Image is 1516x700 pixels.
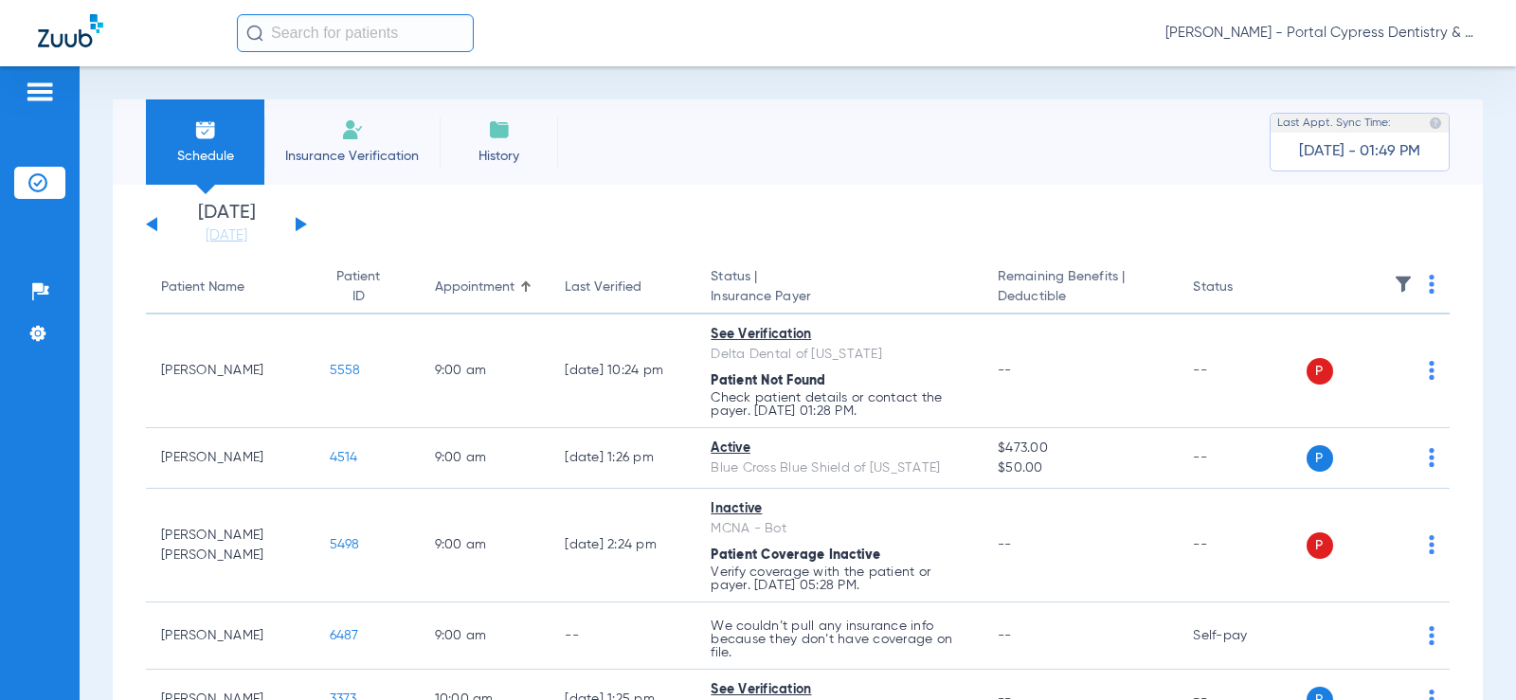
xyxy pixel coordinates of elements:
[237,14,474,52] input: Search for patients
[330,267,388,307] div: Patient ID
[194,118,217,141] img: Schedule
[711,287,967,307] span: Insurance Payer
[695,261,983,314] th: Status |
[998,439,1163,458] span: $473.00
[330,538,360,551] span: 5498
[711,619,967,659] p: We couldn’t pull any insurance info because they don’t have coverage on file.
[161,278,299,297] div: Patient Name
[1307,445,1333,472] span: P
[711,374,825,387] span: Patient Not Found
[25,81,55,103] img: hamburger-icon
[711,439,967,458] div: Active
[38,14,103,47] img: Zuub Logo
[420,428,550,489] td: 9:00 AM
[279,147,425,166] span: Insurance Verification
[998,458,1163,478] span: $50.00
[1178,428,1306,489] td: --
[246,25,263,42] img: Search Icon
[711,548,880,562] span: Patient Coverage Inactive
[1178,261,1306,314] th: Status
[565,278,680,297] div: Last Verified
[711,345,967,365] div: Delta Dental of [US_STATE]
[1178,602,1306,670] td: Self-pay
[711,325,967,345] div: See Verification
[711,519,967,539] div: MCNA - Bot
[983,261,1178,314] th: Remaining Benefits |
[1429,117,1442,130] img: last sync help info
[998,287,1163,307] span: Deductible
[146,314,315,428] td: [PERSON_NAME]
[998,364,1012,377] span: --
[711,565,967,592] p: Verify coverage with the patient or payer. [DATE] 05:28 PM.
[550,428,695,489] td: [DATE] 1:26 PM
[711,499,967,519] div: Inactive
[1429,535,1435,554] img: group-dot-blue.svg
[711,458,967,478] div: Blue Cross Blue Shield of [US_STATE]
[161,278,244,297] div: Patient Name
[420,489,550,602] td: 9:00 AM
[330,629,359,642] span: 6487
[420,314,550,428] td: 9:00 AM
[160,147,250,166] span: Schedule
[146,489,315,602] td: [PERSON_NAME] [PERSON_NAME]
[330,364,361,377] span: 5558
[170,226,283,245] a: [DATE]
[1429,275,1435,294] img: group-dot-blue.svg
[488,118,511,141] img: History
[550,489,695,602] td: [DATE] 2:24 PM
[420,602,550,670] td: 9:00 AM
[435,278,535,297] div: Appointment
[1307,532,1333,559] span: P
[1307,358,1333,385] span: P
[550,314,695,428] td: [DATE] 10:24 PM
[1394,275,1413,294] img: filter.svg
[170,204,283,245] li: [DATE]
[1299,142,1420,161] span: [DATE] - 01:49 PM
[146,602,315,670] td: [PERSON_NAME]
[711,680,967,700] div: See Verification
[1429,448,1435,467] img: group-dot-blue.svg
[454,147,544,166] span: History
[711,391,967,418] p: Check patient details or contact the payer. [DATE] 01:28 PM.
[1165,24,1478,43] span: [PERSON_NAME] - Portal Cypress Dentistry & Orthodontics
[330,451,358,464] span: 4514
[1178,489,1306,602] td: --
[330,267,405,307] div: Patient ID
[1277,114,1391,133] span: Last Appt. Sync Time:
[1421,609,1516,700] iframe: Chat Widget
[435,278,514,297] div: Appointment
[550,602,695,670] td: --
[146,428,315,489] td: [PERSON_NAME]
[1178,314,1306,428] td: --
[565,278,641,297] div: Last Verified
[998,538,1012,551] span: --
[998,629,1012,642] span: --
[341,118,364,141] img: Manual Insurance Verification
[1429,361,1435,380] img: group-dot-blue.svg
